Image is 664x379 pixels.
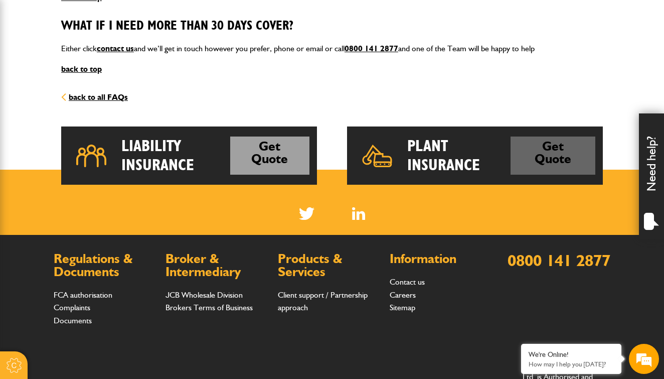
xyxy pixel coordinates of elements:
a: contact us [97,44,134,53]
p: Either click and we’ll get in touch however you prefer, phone or email or call and one of the Tea... [61,42,603,55]
a: Complaints [54,303,90,312]
a: back to all FAQs [61,92,128,102]
a: Sitemap [390,303,415,312]
a: 0800 141 2877 [345,44,398,53]
a: Client support / Partnership approach [278,290,368,313]
div: We're Online! [529,350,614,359]
a: Brokers Terms of Business [165,303,253,312]
a: LinkedIn [352,207,366,220]
a: Get Quote [511,137,595,175]
div: Need help? [639,113,664,239]
h2: Broker & Intermediary [165,252,267,278]
a: FCA authorisation [54,290,112,300]
h2: Products & Services [278,252,380,278]
h2: Liability Insurance [121,137,230,175]
img: Twitter [299,207,314,220]
h2: Plant Insurance [407,137,511,175]
img: Linked In [352,207,366,220]
h3: What if I need more than 30 Days cover? [61,19,603,34]
a: Contact us [390,277,425,287]
h2: Regulations & Documents [54,252,155,278]
h2: Information [390,252,491,266]
a: JCB Wholesale Division [165,290,243,300]
a: 0800 141 2877 [508,250,610,270]
a: Documents [54,316,92,325]
a: back to top [61,64,102,74]
a: Careers [390,290,416,300]
p: How may I help you today? [529,360,614,368]
a: Get Quote [230,137,309,175]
